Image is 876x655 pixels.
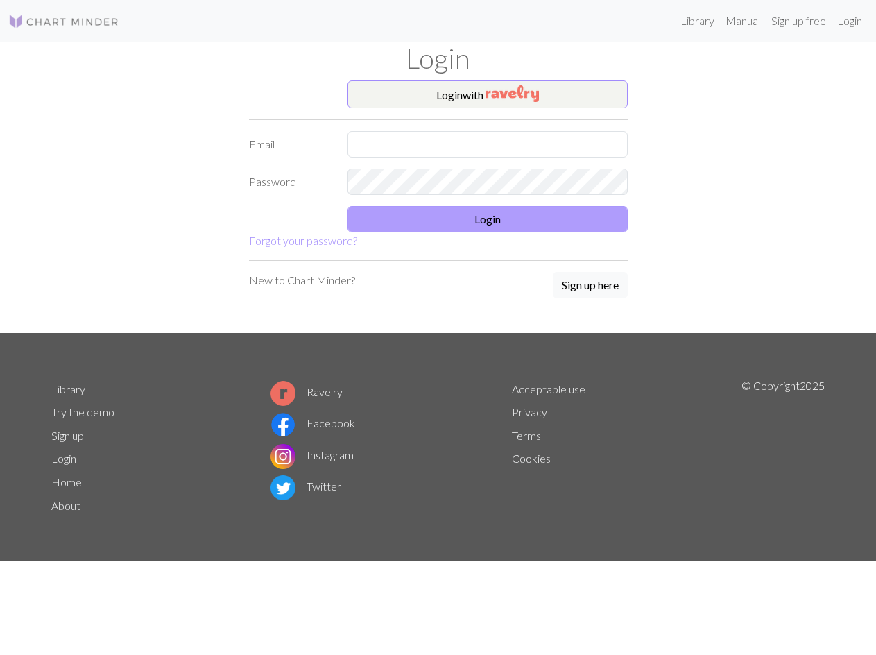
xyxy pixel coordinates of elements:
img: Logo [8,13,119,30]
a: Sign up free [766,7,832,35]
a: Privacy [512,405,547,418]
a: Home [51,475,82,488]
a: Manual [720,7,766,35]
img: Facebook logo [270,412,295,437]
img: Twitter logo [270,475,295,500]
button: Login [347,206,628,232]
a: Acceptable use [512,382,585,395]
img: Instagram logo [270,444,295,469]
a: Facebook [270,416,355,429]
a: Instagram [270,448,354,461]
a: Forgot your password? [249,234,357,247]
a: Try the demo [51,405,114,418]
h1: Login [43,42,834,75]
a: Login [51,452,76,465]
img: Ravelry [486,85,539,102]
button: Loginwith [347,80,628,108]
a: Ravelry [270,385,343,398]
label: Email [241,131,340,158]
label: Password [241,169,340,195]
a: Sign up [51,429,84,442]
a: Twitter [270,479,341,493]
p: © Copyright 2025 [741,377,825,518]
img: Ravelry logo [270,381,295,406]
a: Library [675,7,720,35]
a: About [51,499,80,512]
a: Sign up here [553,272,628,300]
a: Cookies [512,452,551,465]
a: Library [51,382,85,395]
button: Sign up here [553,272,628,298]
p: New to Chart Minder? [249,272,355,289]
a: Terms [512,429,541,442]
a: Login [832,7,868,35]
